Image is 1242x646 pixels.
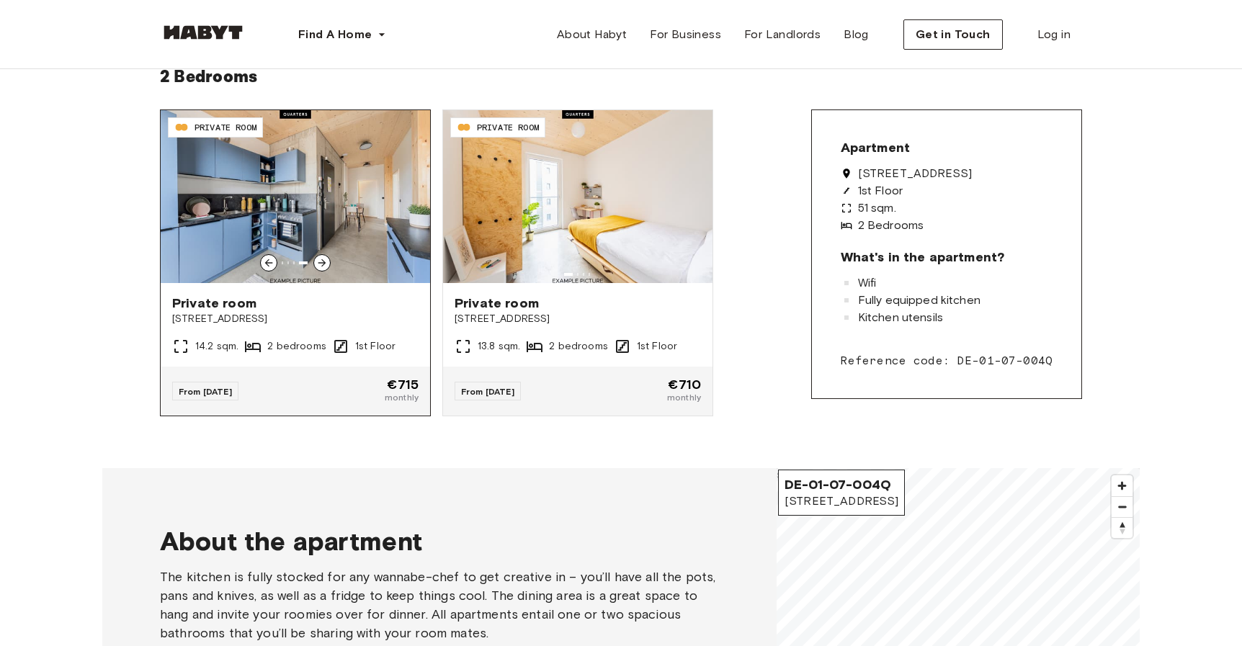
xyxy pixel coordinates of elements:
[549,339,608,354] span: 2 bedrooms
[858,185,903,197] span: 1st Floor
[557,26,627,43] span: About Habyt
[733,20,832,49] a: For Landlords
[1112,496,1132,517] button: Zoom out
[267,339,326,354] span: 2 bedrooms
[1026,20,1082,49] a: Log in
[744,26,821,43] span: For Landlords
[858,168,972,179] span: [STREET_ADDRESS]
[858,220,924,231] span: 2 Bedrooms
[916,26,991,43] span: Get in Touch
[903,19,1003,50] button: Get in Touch
[858,295,980,306] span: Fully equipped kitchen
[298,26,372,43] span: Find A Home
[287,20,398,49] button: Find A Home
[443,110,712,416] a: PRIVATE ROOMImage of the roomPrivate room[STREET_ADDRESS]13.8 sqm.2 bedrooms1st FloorFrom [DATE]€...
[160,568,719,642] div: The kitchen is fully stocked for any wannabe-chef to get creative in – you’ll have all the pots, ...
[195,121,256,134] span: PRIVATE ROOM
[667,378,701,391] span: €710
[160,25,246,40] img: Habyt
[1112,517,1132,538] button: Reset bearing to north
[455,312,701,326] span: [STREET_ADDRESS]
[667,391,701,404] span: monthly
[844,26,869,43] span: Blog
[355,339,396,354] span: 1st Floor
[455,295,701,312] span: Private room
[161,110,430,283] img: Image of the room
[385,378,419,391] span: €715
[858,277,877,289] span: Wifi
[461,386,514,397] span: From [DATE]
[841,248,1005,266] span: What's in the apartment?
[172,295,419,312] span: Private room
[179,386,232,397] span: From [DATE]
[478,339,520,354] span: 13.8 sqm.
[858,312,943,323] span: Kitchen utensils
[637,339,677,354] span: 1st Floor
[858,202,896,214] span: 51 sqm.
[785,476,898,493] span: DE-01-07-004Q
[477,121,539,134] span: PRIVATE ROOM
[172,312,419,326] span: [STREET_ADDRESS]
[195,339,238,354] span: 14.2 sqm.
[1112,497,1132,517] span: Zoom out
[160,62,1082,92] h6: 2 Bedrooms
[841,352,1053,369] span: Reference code: DE-01-07-004Q
[1112,475,1132,496] button: Zoom in
[443,110,712,283] img: Image of the room
[545,20,638,49] a: About Habyt
[160,526,422,556] span: About the apartment
[161,110,430,416] a: PRIVATE ROOMPrivate room[STREET_ADDRESS]14.2 sqm.2 bedrooms1st FloorFrom [DATE]€715monthly
[1037,26,1071,43] span: Log in
[638,20,733,49] a: For Business
[785,493,898,509] span: [STREET_ADDRESS]
[832,20,880,49] a: Blog
[1112,518,1132,538] span: Reset bearing to north
[650,26,721,43] span: For Business
[841,139,910,156] span: Apartment
[385,391,419,404] span: monthly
